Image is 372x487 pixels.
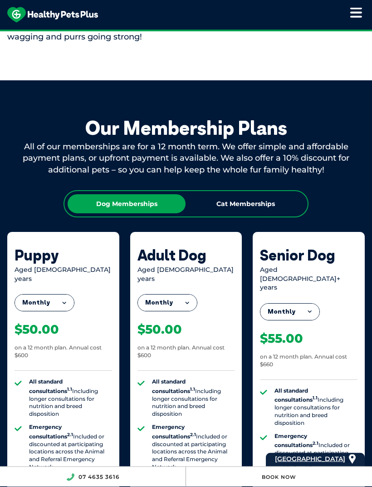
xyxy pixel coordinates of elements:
[67,387,72,393] sup: 1.1
[260,304,319,320] button: Monthly
[7,117,365,140] div: Our Membership Plans
[260,247,357,264] div: Senior Dog
[190,432,196,438] sup: 2.1
[17,30,356,38] span: Proactive, preventative wellness program designed to keep your pet healthier and happier for longer
[260,266,357,293] div: Aged [DEMOGRAPHIC_DATA]+ years
[152,379,195,395] strong: All standard consultations
[152,424,196,440] strong: Emergency consultations
[313,395,318,401] sup: 1.1
[29,379,72,395] strong: All standard consultations
[275,455,345,463] span: [GEOGRAPHIC_DATA]
[262,474,296,480] a: Book Now
[137,266,235,284] div: Aged [DEMOGRAPHIC_DATA] years
[274,388,318,404] strong: All standard consultations
[66,473,74,481] img: location_phone.svg
[313,441,318,447] sup: 2.1
[29,424,112,472] li: Included or discounted at participating locations across the Animal and Referral Emergency Network
[274,388,357,428] li: Including longer consultations for nutrition and breed disposition
[15,295,74,311] button: Monthly
[152,379,235,418] li: Including longer consultations for nutrition and breed disposition
[137,344,235,360] div: on a 12 month plan. Annual cost $600
[15,344,112,360] div: on a 12 month plan. Annual cost $600
[274,433,318,449] strong: Emergency consultations
[15,266,112,284] div: Aged [DEMOGRAPHIC_DATA] years
[260,354,357,369] div: on a 12 month plan. Annual cost $660
[78,473,120,480] a: 07 4635 3616
[152,424,235,472] li: Included or discounted at participating locations across the Animal and Referral Emergency Network
[137,247,235,264] div: Adult Dog
[29,379,112,418] li: Including longer consultations for nutrition and breed disposition
[29,424,73,440] strong: Emergency consultations
[7,7,98,23] img: hpp-logo
[7,142,365,176] div: All of our memberships are for a 12 month term. We offer simple and affordable payment plans, or ...
[67,432,73,438] sup: 2.1
[68,195,186,214] div: Dog Memberships
[138,295,197,311] button: Monthly
[274,433,357,481] li: Included or discounted at participating locations across the Animal and Referral Emergency Network
[275,453,345,465] a: [GEOGRAPHIC_DATA]
[137,322,182,338] div: $50.00
[186,195,304,214] div: Cat Memberships
[349,454,356,464] img: location_pin.svg
[190,387,195,393] sup: 1.1
[260,331,303,347] div: $55.00
[15,322,59,338] div: $50.00
[15,247,112,264] div: Puppy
